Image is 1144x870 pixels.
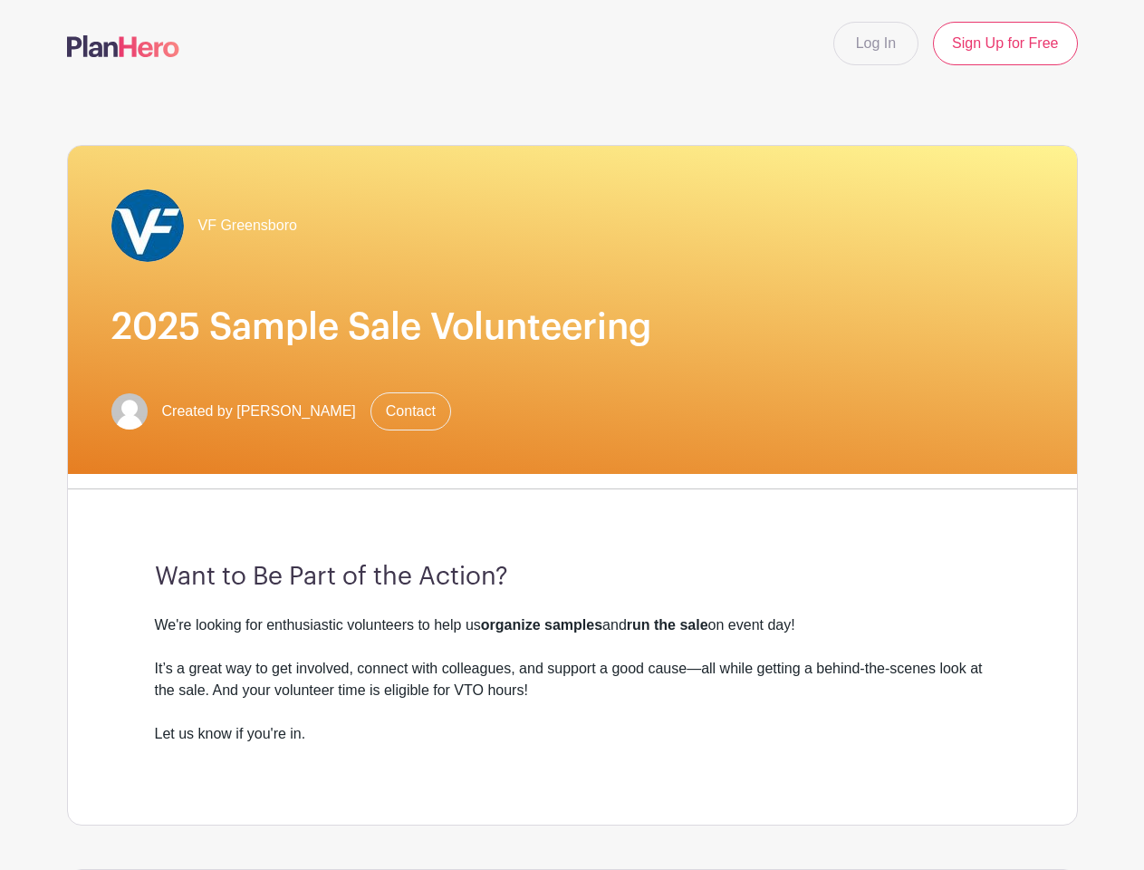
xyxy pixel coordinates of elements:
[162,401,356,422] span: Created by [PERSON_NAME]
[155,614,990,723] div: We're looking for enthusiastic volunteers to help us and on event day! It’s a great way to get in...
[627,617,708,633] strong: run the sale
[370,392,451,430] a: Contact
[111,393,148,430] img: default-ce2991bfa6775e67f084385cd625a349d9dcbb7a52a09fb2fda1e96e2d18dcdb.png
[155,562,990,593] h3: Want to Be Part of the Action?
[67,35,179,57] img: logo-507f7623f17ff9eddc593b1ce0a138ce2505c220e1c5a4e2b4648c50719b7d32.svg
[155,723,990,767] div: Let us know if you're in.
[481,617,602,633] strong: organize samples
[833,22,918,65] a: Log In
[111,305,1033,349] h1: 2025 Sample Sale Volunteering
[933,22,1077,65] a: Sign Up for Free
[111,189,184,262] img: VF_Icon_FullColor_CMYK-small.jpg
[198,215,297,237] span: VF Greensboro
